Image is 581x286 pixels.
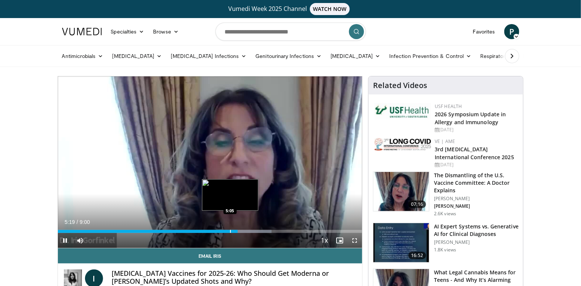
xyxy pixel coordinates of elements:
input: Search topics, interventions [215,23,366,41]
a: Email Iris [58,248,363,263]
a: USF Health [435,103,462,110]
span: / [77,219,78,225]
a: Specialties [106,24,149,39]
button: Mute [73,233,88,248]
p: 2.6K views [434,211,456,217]
a: [MEDICAL_DATA] [108,49,167,64]
h4: Related Videos [373,81,427,90]
div: [DATE] [435,126,517,133]
img: a19d1ff2-1eb0-405f-ba73-fc044c354596.150x105_q85_crop-smart_upscale.jpg [373,172,429,211]
a: Vumedi Week 2025 ChannelWATCH NOW [63,3,518,15]
a: 16:52 AI Expert Systems vs. Generative AI for Clinical Diagnoses [PERSON_NAME] 1.8K views [373,223,519,263]
a: Favorites [469,24,500,39]
a: Respiratory Infections [476,49,546,64]
span: 9:00 [80,219,90,225]
button: Pause [58,233,73,248]
a: Infection Prevention & Control [385,49,476,64]
a: Genitourinary Infections [251,49,326,64]
button: Playback Rate [317,233,332,248]
h3: The Dismantling of the U.S. Vaccine Committee: A Doctor Explains [434,172,519,194]
img: VuMedi Logo [62,28,102,35]
span: 16:52 [408,252,426,259]
img: 6ba8804a-8538-4002-95e7-a8f8012d4a11.png.150x105_q85_autocrop_double_scale_upscale_version-0.2.jpg [375,103,431,120]
a: [MEDICAL_DATA] Infections [167,49,251,64]
img: a2792a71-925c-4fc2-b8ef-8d1b21aec2f7.png.150x105_q85_autocrop_double_scale_upscale_version-0.2.jpg [375,138,431,151]
button: Fullscreen [347,233,362,248]
a: VE | AME [435,138,455,145]
div: [DATE] [435,161,517,168]
a: 2026 Symposium Update in Allergy and Immunology [435,111,506,126]
div: Progress Bar [58,230,363,233]
p: 1.8K views [434,247,456,253]
p: [PERSON_NAME] [434,239,519,245]
a: 3rd [MEDICAL_DATA] International Conference 2025 [435,146,514,161]
a: [MEDICAL_DATA] [326,49,385,64]
video-js: Video Player [58,76,363,248]
img: image.jpeg [202,179,258,211]
p: [PERSON_NAME] [434,196,519,202]
span: WATCH NOW [310,3,350,15]
h3: AI Expert Systems vs. Generative AI for Clinical Diagnoses [434,223,519,238]
a: Browse [149,24,183,39]
img: 1bf82db2-8afa-4218-83ea-e842702db1c4.150x105_q85_crop-smart_upscale.jpg [373,223,429,262]
h3: What Legal Cannabis Means for Teens - And Why It’s Alarming [434,269,519,284]
span: 5:19 [65,219,75,225]
a: 07:16 The Dismantling of the U.S. Vaccine Committee: A Doctor Explains [PERSON_NAME] [PERSON_NAME... [373,172,519,217]
span: 07:16 [408,201,426,208]
a: Antimicrobials [58,49,108,64]
p: [PERSON_NAME] [434,203,519,209]
a: P [504,24,519,39]
h4: [MEDICAL_DATA] Vaccines for 2025-26: Who Should Get Moderna or [PERSON_NAME]’s Updated Shots and ... [112,269,356,286]
button: Enable picture-in-picture mode [332,233,347,248]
